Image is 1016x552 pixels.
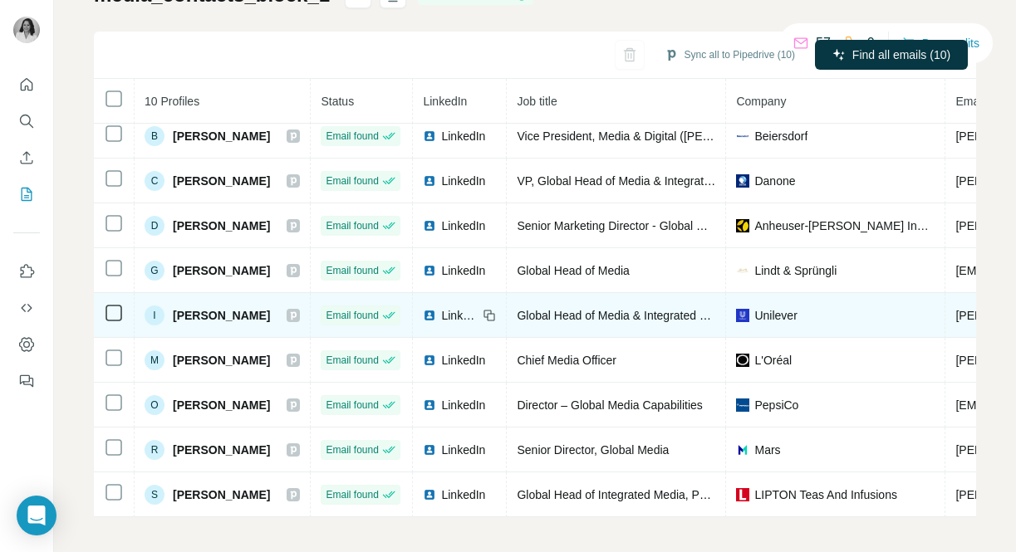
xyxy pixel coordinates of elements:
[423,219,436,232] img: LinkedIn logo
[736,398,749,412] img: company-logo
[13,143,40,173] button: Enrich CSV
[173,307,270,324] span: [PERSON_NAME]
[326,218,378,233] span: Email found
[423,264,436,277] img: LinkedIn logo
[441,486,485,503] span: LinkedIn
[173,173,270,189] span: [PERSON_NAME]
[517,309,798,322] span: Global Head of Media & Integrated Brand Experiences
[517,95,557,108] span: Job title
[145,126,164,146] div: B
[173,352,270,369] span: [PERSON_NAME]
[423,354,436,367] img: LinkedIn logo
[423,443,436,457] img: LinkedIn logo
[326,173,378,188] span: Email found
[441,352,485,369] span: LinkedIn
[736,309,749,322] img: company-logo
[441,397,485,413] span: LinkedIn
[852,46,950,63] span: Find all emails (10)
[326,442,378,457] span: Email found
[145,350,164,370] div: M
[145,485,164,505] div: S
[423,488,436,501] img: LinkedIn logo
[145,261,164,281] div: G
[736,219,749,232] img: company-logo
[902,32,979,55] button: Buy credits
[145,95,199,108] span: 10 Profiles
[517,443,669,457] span: Senior Director, Global Media
[754,442,780,458] span: Mars
[326,398,378,413] span: Email found
[736,443,749,457] img: company-logo
[326,263,378,278] span: Email found
[13,366,40,396] button: Feedback
[321,95,354,108] span: Status
[423,174,436,188] img: LinkedIn logo
[517,264,629,277] span: Global Head of Media
[441,307,478,324] span: LinkedIn
[423,309,436,322] img: LinkedIn logo
[326,308,378,323] span: Email found
[754,486,896,503] span: LIPTON Teas And Infusions
[754,217,935,234] span: Anheuser-[PERSON_NAME] InBev
[441,128,485,144] span: LinkedIn
[173,486,270,503] span: [PERSON_NAME]
[867,33,875,53] p: 0
[736,174,749,188] img: company-logo
[815,40,968,70] button: Find all emails (10)
[173,397,270,413] span: [PERSON_NAME]
[13,106,40,136] button: Search
[13,70,40,100] button: Quick start
[441,262,485,279] span: LinkedIn
[145,216,164,236] div: D
[736,264,749,277] img: company-logo
[816,33,831,53] p: 57
[145,395,164,415] div: O
[326,353,378,368] span: Email found
[173,128,270,144] span: [PERSON_NAME]
[754,352,792,369] span: L'Oréal
[13,330,40,359] button: Dashboard
[754,128,807,144] span: Beiersdorf
[736,488,749,501] img: company-logo
[517,219,728,232] span: Senior Marketing Director - Global Media
[517,488,1009,501] span: Global Head of Integrated Media, Performance Marketing & Marketing Investment Management
[441,442,485,458] span: LinkedIn
[173,442,270,458] span: [PERSON_NAME]
[13,256,40,286] button: Use Surfe on LinkedIn
[441,173,485,189] span: LinkedIn
[517,129,783,143] span: Vice President, Media & Digital ([PERSON_NAME])
[145,171,164,191] div: C
[13,17,40,43] img: Avatar
[326,129,378,144] span: Email found
[736,354,749,367] img: company-logo
[517,174,835,188] span: VP, Global Head of Media & Integrated Brand Communication
[754,262,837,279] span: Lindt & Sprüngli
[145,305,164,325] div: I
[326,487,378,502] span: Email found
[13,293,40,323] button: Use Surfe API
[441,217,485,234] span: LinkedIn
[754,307,797,324] span: Unilever
[423,95,467,108] span: LinkedIn
[173,217,270,234] span: [PERSON_NAME]
[17,496,56,535] div: Open Intercom Messenger
[955,95,984,108] span: Email
[173,262,270,279] span: [PERSON_NAME]
[754,397,798,413] span: PepsiCo
[754,173,795,189] span: Danone
[423,129,436,143] img: LinkedIn logo
[145,440,164,460] div: R
[736,129,749,143] img: company-logo
[13,179,40,209] button: My lists
[517,354,616,367] span: Chief Media Officer
[653,42,807,67] button: Sync all to Pipedrive (10)
[423,398,436,412] img: LinkedIn logo
[517,398,702,412] span: Director – Global Media Capabilities
[736,95,786,108] span: Company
